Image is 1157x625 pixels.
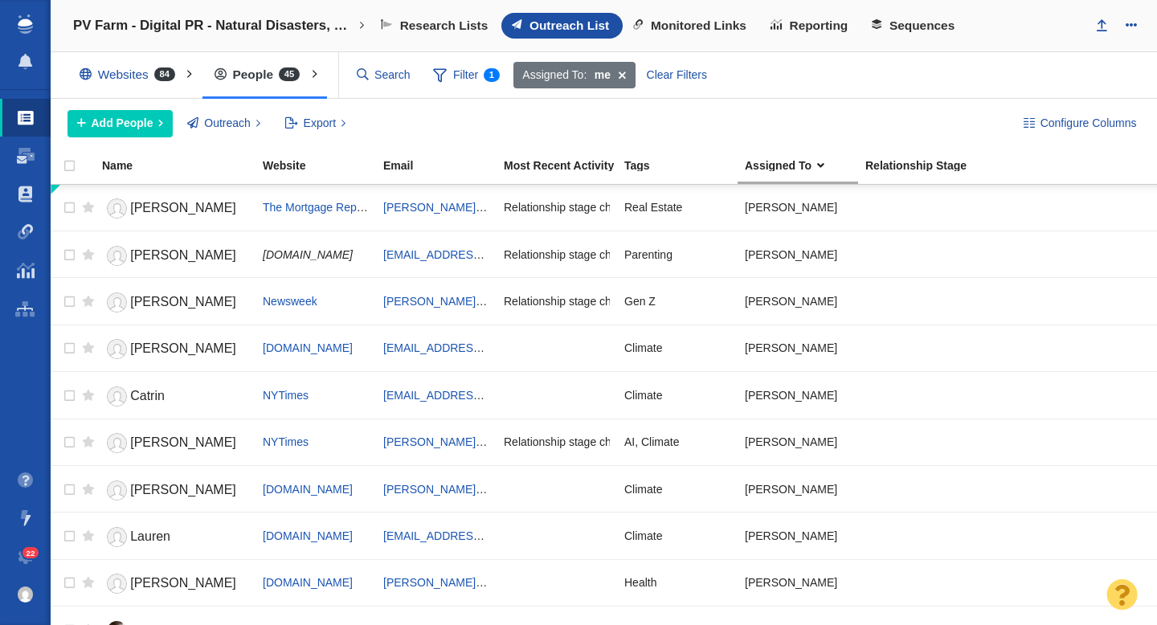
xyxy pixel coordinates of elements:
a: [PERSON_NAME] [102,570,248,598]
button: Outreach [178,110,270,137]
a: NYTimes [263,435,309,448]
a: Website [263,160,382,174]
span: Export [304,115,336,132]
a: Reporting [760,13,861,39]
span: Climate [624,341,662,355]
div: [PERSON_NAME] [745,518,851,553]
a: [DOMAIN_NAME] [263,341,353,354]
span: Lauren [130,529,170,543]
span: AI, Climate [624,435,679,449]
span: Reporting [790,18,848,33]
span: 22 [22,547,39,559]
a: [PERSON_NAME] [102,194,248,223]
span: Configure Columns [1040,115,1137,132]
span: Research Lists [400,18,489,33]
span: [PERSON_NAME] [130,576,236,590]
a: [DOMAIN_NAME] [263,576,353,589]
a: [PERSON_NAME] [102,476,248,504]
a: [PERSON_NAME][EMAIL_ADDRESS][DOMAIN_NAME] [383,201,666,214]
a: Outreach List [501,13,623,39]
span: Parenting [624,247,673,262]
a: [DOMAIN_NAME] [263,483,353,496]
a: Sequences [861,13,968,39]
a: [PERSON_NAME][EMAIL_ADDRESS][DOMAIN_NAME] [383,295,666,308]
span: Monitored Links [651,18,746,33]
a: [PERSON_NAME][EMAIL_ADDRESS][PERSON_NAME][DOMAIN_NAME] [383,576,759,589]
button: Export [276,110,355,137]
span: Climate [624,529,662,543]
a: [EMAIL_ADDRESS][DOMAIN_NAME] [383,529,574,542]
div: [PERSON_NAME] [745,237,851,272]
a: Monitored Links [623,13,760,39]
a: Email [383,160,502,174]
a: Name [102,160,261,174]
span: Add People [92,115,153,132]
a: Relationship Stage [865,160,984,174]
h4: PV Farm - Digital PR - Natural Disasters, Climate Change, Eco-Anxiety, and Consumer Behavior [73,18,354,34]
div: [PERSON_NAME] [745,566,851,600]
button: Configure Columns [1014,110,1146,137]
strong: me [595,67,611,84]
a: Lauren [102,523,248,551]
span: Health [624,575,656,590]
span: Outreach List [529,18,609,33]
span: 1 [484,68,500,82]
a: Assigned To [745,160,864,174]
span: Climate [624,482,662,496]
a: [PERSON_NAME] [102,335,248,363]
button: Add People [67,110,173,137]
a: [PERSON_NAME] [102,429,248,457]
div: Most Recent Activity [504,160,623,171]
a: [PERSON_NAME] [102,288,248,317]
a: Newsweek [263,295,317,308]
a: [PERSON_NAME] [102,242,248,270]
div: Websites [67,56,194,93]
span: Catrin [130,389,165,402]
div: Email [383,160,502,171]
a: Tags [624,160,743,174]
span: [PERSON_NAME] [130,483,236,496]
div: Assigned To [745,160,864,171]
span: [PERSON_NAME] [130,201,236,214]
div: [PERSON_NAME] [745,378,851,412]
span: [PERSON_NAME] [130,341,236,355]
a: Catrin [102,382,248,411]
span: Gen Z [624,294,656,308]
div: [PERSON_NAME] [745,472,851,506]
span: Sequences [889,18,955,33]
img: buzzstream_logo_iconsimple.png [18,14,32,34]
span: [PERSON_NAME] [130,435,236,449]
span: Relationship stage changed to: Attempting To Reach, 2 Attempts [504,200,824,214]
span: [PERSON_NAME] [130,248,236,262]
div: [PERSON_NAME] [745,331,851,366]
div: Name [102,160,261,171]
a: [PERSON_NAME][EMAIL_ADDRESS][PERSON_NAME][DOMAIN_NAME] [383,435,759,448]
a: [EMAIL_ADDRESS][PERSON_NAME][DOMAIN_NAME] [383,341,666,354]
div: [PERSON_NAME] [745,190,851,225]
span: Relationship stage changed to: Attempting To Reach, 1 Attempt [504,294,819,308]
span: NYTimes [263,389,309,402]
input: Search [350,61,418,89]
span: Relationship stage changed to: Scheduled [504,435,714,449]
a: [PERSON_NAME][DOMAIN_NAME][EMAIL_ADDRESS][DOMAIN_NAME] [383,483,756,496]
span: Real Estate [624,200,682,214]
div: Clear Filters [637,62,716,89]
div: Relationship Stage [865,160,984,171]
img: 8a21b1a12a7554901d364e890baed237 [18,586,34,603]
div: [PERSON_NAME] [745,284,851,318]
div: Website [263,160,382,171]
span: Assigned To: [522,67,587,84]
a: [DOMAIN_NAME] [263,529,353,542]
a: Research Lists [370,13,501,39]
span: The Mortgage Reports [263,201,375,214]
span: 84 [154,67,175,81]
span: Outreach [204,115,251,132]
span: Filter [423,60,509,91]
a: [EMAIL_ADDRESS][PERSON_NAME][DOMAIN_NAME] [383,389,666,402]
div: Tags [624,160,743,171]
